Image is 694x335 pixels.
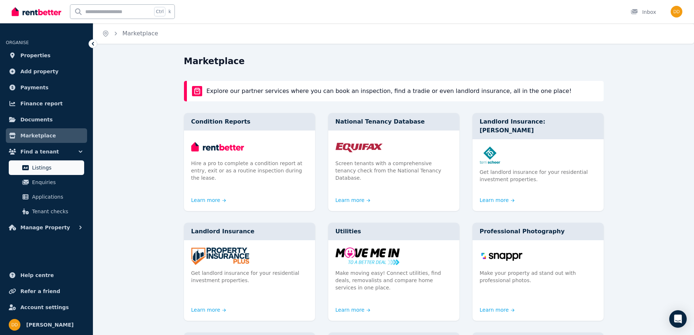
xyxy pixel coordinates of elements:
div: Professional Photography [473,223,604,240]
span: Documents [20,115,53,124]
a: Learn more [336,306,370,313]
a: Account settings [6,300,87,315]
a: Marketplace [122,30,158,37]
img: RentBetter [12,6,61,17]
a: Finance report [6,96,87,111]
img: Condition Reports [191,138,308,155]
span: Add property [20,67,59,76]
img: rentBetter Marketplace [192,86,202,96]
span: k [168,9,171,15]
img: Utilities [336,248,452,265]
a: Help centre [6,268,87,283]
div: Landlord Insurance: [PERSON_NAME] [473,113,604,139]
h1: Marketplace [184,55,245,67]
nav: Breadcrumb [93,23,167,44]
a: Refer a friend [6,284,87,299]
a: Learn more [480,196,515,204]
span: Applications [32,192,81,201]
a: Add property [6,64,87,79]
span: Enquiries [32,178,81,187]
span: Marketplace [20,131,56,140]
img: National Tenancy Database [336,138,452,155]
p: Get landlord insurance for your residential investment properties. [191,269,308,284]
button: Find a tenant [6,144,87,159]
p: Screen tenants with a comprehensive tenancy check from the National Tenancy Database. [336,160,452,182]
button: Manage Property [6,220,87,235]
a: Learn more [191,306,226,313]
a: Learn more [191,196,226,204]
p: Get landlord insurance for your residential investment properties. [480,168,596,183]
span: Listings [32,163,81,172]
div: National Tenancy Database [328,113,459,131]
span: Help centre [20,271,54,280]
p: Make moving easy! Connect utilities, find deals, removalists and compare home services in one place. [336,269,452,291]
span: ORGANISE [6,40,29,45]
img: Landlord Insurance: Terri Scheer [480,147,596,164]
a: Payments [6,80,87,95]
span: Payments [20,83,48,92]
div: Landlord Insurance [184,223,315,240]
span: Find a tenant [20,147,59,156]
span: Finance report [20,99,63,108]
p: Make your property ad stand out with professional photos. [480,269,596,284]
span: Manage Property [20,223,70,232]
a: Tenant checks [9,204,84,219]
span: Properties [20,51,51,60]
a: Marketplace [6,128,87,143]
img: Dean Dixon [671,6,682,17]
a: Enquiries [9,175,84,190]
p: Explore our partner services where you can book an inspection, find a tradie or even landlord ins... [207,87,572,96]
a: Listings [9,160,84,175]
div: Condition Reports [184,113,315,131]
img: Dean Dixon [9,319,20,331]
span: Account settings [20,303,69,312]
a: Applications [9,190,84,204]
p: Hire a pro to complete a condition report at entry, exit or as a routine inspection during the le... [191,160,308,182]
a: Documents [6,112,87,127]
div: Inbox [631,8,656,16]
img: Professional Photography [480,248,596,265]
span: Ctrl [154,7,165,16]
span: Refer a friend [20,287,60,296]
a: Learn more [336,196,370,204]
div: Open Intercom Messenger [669,310,687,328]
div: Utilities [328,223,459,240]
span: [PERSON_NAME] [26,320,74,329]
img: Landlord Insurance [191,248,308,265]
span: Tenant checks [32,207,81,216]
a: Properties [6,48,87,63]
a: Learn more [480,306,515,313]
